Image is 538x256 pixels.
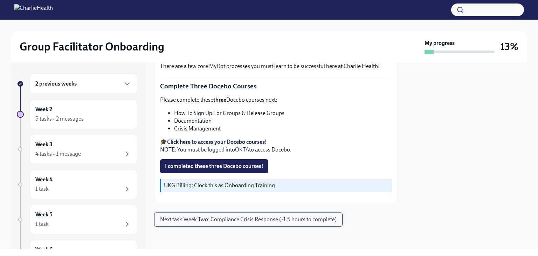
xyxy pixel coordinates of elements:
[35,185,49,193] div: 1 task
[35,150,81,158] div: 4 tasks • 1 message
[160,82,392,91] p: Complete Three Docebo Courses
[167,139,267,145] a: Click here to access your Docebo courses!
[164,182,389,189] p: UKG Billing: Clock this as Onboarding Training
[213,96,226,103] strong: three
[425,39,455,47] strong: My progress
[165,163,263,170] span: I completed these three Docebo courses!
[35,246,53,254] h6: Week 6
[160,159,268,173] button: I completed these three Docebo courses!
[160,96,392,104] p: Please complete these Docebo courses next:
[174,125,392,133] li: Crisis Management
[20,40,164,54] h2: Group Facilitator Onboarding
[35,80,77,88] h6: 2 previous weeks
[154,213,343,227] button: Next task:Week Two: Compliance Crisis Response (~1.5 hours to complete)
[17,100,137,129] a: Week 25 tasks • 2 messages
[17,205,137,234] a: Week 51 task
[17,135,137,164] a: Week 34 tasks • 1 message
[29,74,137,94] div: 2 previous weeks
[35,176,53,183] h6: Week 4
[174,109,392,117] li: How To Sign Up For Groups & Release Groups
[160,138,392,154] p: 🎓 NOTE: You must be logged into to access Docebo.
[14,4,53,15] img: CharlieHealth
[500,40,518,53] h3: 13%
[35,220,49,228] div: 1 task
[35,141,53,148] h6: Week 3
[35,211,53,218] h6: Week 5
[17,170,137,199] a: Week 41 task
[35,115,84,123] div: 5 tasks • 2 messages
[35,106,52,113] h6: Week 2
[160,216,337,223] span: Next task : Week Two: Compliance Crisis Response (~1.5 hours to complete)
[160,62,392,70] p: There are a few core MyDot processes you must learn to be successful here at Charlie Health!
[235,146,249,153] a: OKTA
[174,117,392,125] li: Documentation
